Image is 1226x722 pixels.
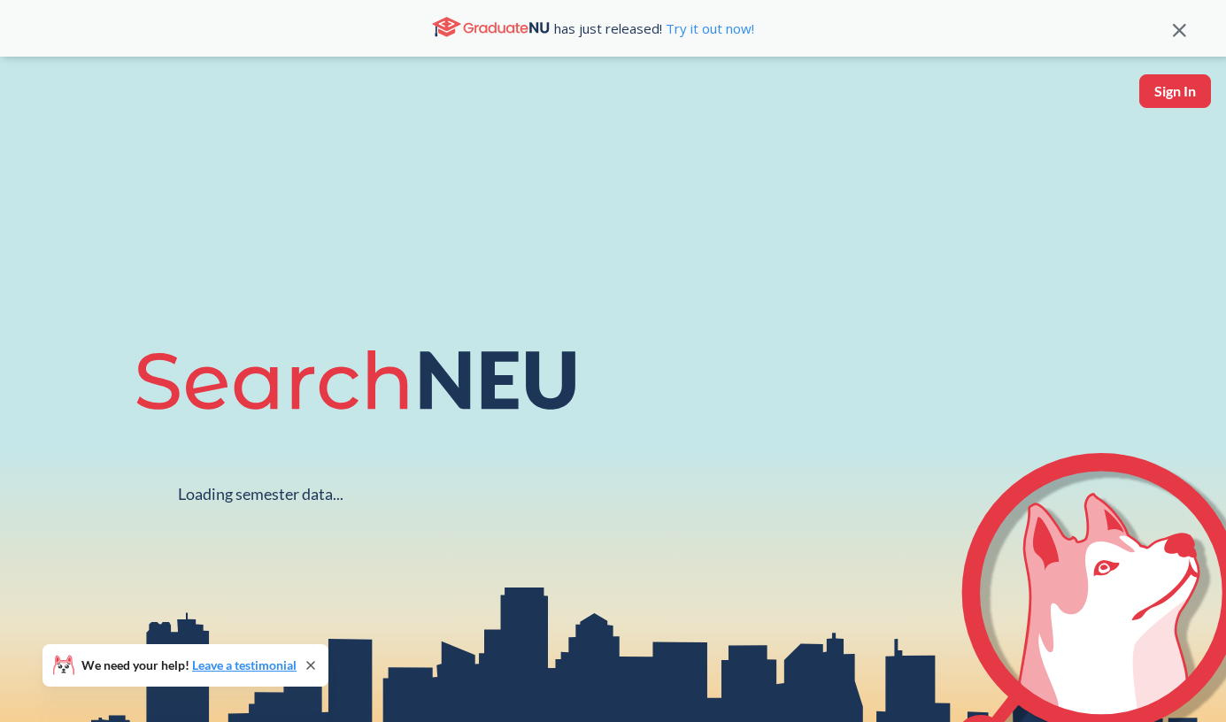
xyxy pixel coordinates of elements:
span: We need your help! [81,659,297,672]
a: sandbox logo [18,74,59,134]
div: Loading semester data... [178,484,343,504]
a: Try it out now! [662,19,754,37]
button: Sign In [1139,74,1211,108]
a: Leave a testimonial [192,657,297,672]
span: has just released! [554,19,754,38]
img: sandbox logo [18,74,59,128]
